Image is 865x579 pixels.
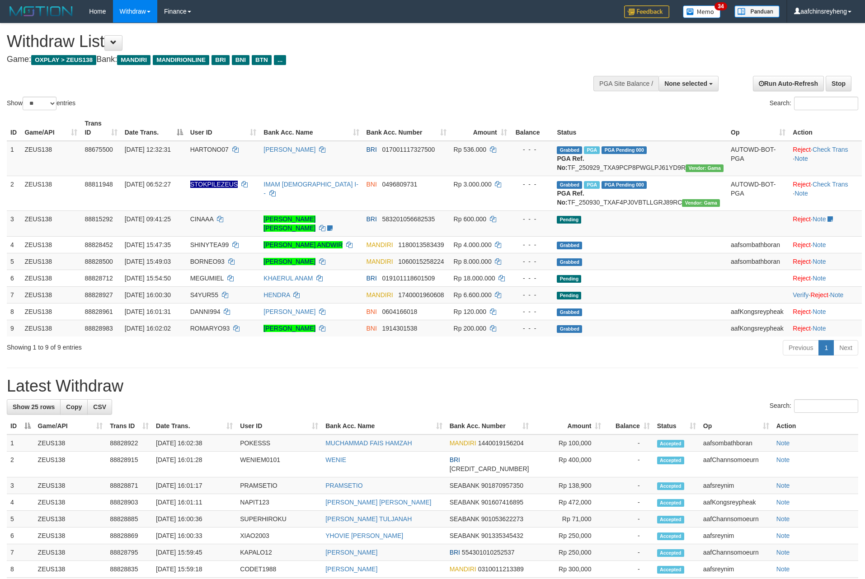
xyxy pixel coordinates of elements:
[152,434,236,452] td: [DATE] 16:02:38
[514,290,550,299] div: - - -
[260,115,362,141] th: Bank Acc. Name: activate to sort column ascending
[813,258,826,265] a: Note
[187,115,260,141] th: User ID: activate to sort column ascending
[85,181,113,188] span: 88811948
[833,340,858,355] a: Next
[658,76,719,91] button: None selected
[602,181,647,189] span: PGA Pending
[481,532,523,539] span: Copy 901335345432 to clipboard
[34,544,107,561] td: ZEUS138
[125,181,171,188] span: [DATE] 06:52:27
[553,176,727,210] td: TF_250930_TXAF4PJ0VBTLLGRJ89RC
[106,477,152,494] td: 88828871
[557,216,581,224] span: Pending
[325,532,403,539] a: YHOVIE [PERSON_NAME]
[514,324,550,333] div: - - -
[514,215,550,224] div: - - -
[125,275,171,282] span: [DATE] 15:54:50
[511,115,554,141] th: Balance
[789,176,862,210] td: · ·
[21,270,81,286] td: ZEUS138
[783,340,819,355] a: Previous
[605,544,653,561] td: -
[584,146,600,154] span: Marked by aaftrukkakada
[274,55,286,65] span: ...
[367,275,377,282] span: BRI
[450,482,480,489] span: SEABANK
[557,242,582,249] span: Grabbed
[367,181,377,188] span: BNI
[7,434,34,452] td: 1
[85,291,113,299] span: 88828927
[700,494,773,511] td: aafKongsreypheak
[85,308,113,315] span: 88828961
[793,258,811,265] a: Reject
[776,499,790,506] a: Note
[584,181,600,189] span: Marked by aafsreyleap
[514,274,550,283] div: - - -
[7,399,61,415] a: Show 25 rows
[7,303,21,320] td: 8
[106,452,152,477] td: 88828915
[7,115,21,141] th: ID
[85,325,113,332] span: 88828983
[7,477,34,494] td: 3
[605,494,653,511] td: -
[152,544,236,561] td: [DATE] 15:59:45
[7,286,21,303] td: 7
[557,275,581,283] span: Pending
[605,452,653,477] td: -
[23,97,56,110] select: Showentries
[21,210,81,236] td: ZEUS138
[557,308,582,316] span: Grabbed
[106,511,152,528] td: 88828885
[236,434,322,452] td: POKESSS
[793,146,811,153] a: Reject
[770,399,858,413] label: Search:
[700,434,773,452] td: aafsombathboran
[7,320,21,336] td: 9
[715,2,727,10] span: 34
[789,253,862,270] td: ·
[605,418,653,434] th: Balance: activate to sort column ascending
[450,532,480,539] span: SEABANK
[7,418,34,434] th: ID: activate to sort column descending
[700,528,773,544] td: aafsreynim
[532,452,605,477] td: Rp 400,000
[776,565,790,573] a: Note
[325,565,377,573] a: [PERSON_NAME]
[657,457,684,464] span: Accepted
[21,176,81,210] td: ZEUS138
[34,477,107,494] td: ZEUS138
[85,241,113,248] span: 88828452
[789,141,862,176] td: · ·
[794,97,858,110] input: Search:
[602,146,647,154] span: PGA Pending
[85,146,113,153] span: 88675500
[605,477,653,494] td: -
[813,308,826,315] a: Note
[454,308,486,315] span: Rp 120.000
[773,418,858,434] th: Action
[813,241,826,248] a: Note
[727,141,789,176] td: AUTOWD-BOT-PGA
[793,215,811,223] a: Reject
[236,511,322,528] td: SUPERHIROKU
[532,418,605,434] th: Amount: activate to sort column ascending
[106,544,152,561] td: 88828795
[789,303,862,320] td: ·
[190,241,229,248] span: SHINYTEA99
[236,544,322,561] td: KAPALO12
[263,258,315,265] a: [PERSON_NAME]
[263,308,315,315] a: [PERSON_NAME]
[152,477,236,494] td: [DATE] 16:01:17
[382,181,418,188] span: Copy 0496809731 to clipboard
[190,215,213,223] span: CINAAA
[462,549,515,556] span: Copy 554301010252537 to clipboard
[7,97,75,110] label: Show entries
[593,76,658,91] div: PGA Site Balance /
[125,215,171,223] span: [DATE] 09:41:25
[605,434,653,452] td: -
[7,544,34,561] td: 7
[152,511,236,528] td: [DATE] 16:00:36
